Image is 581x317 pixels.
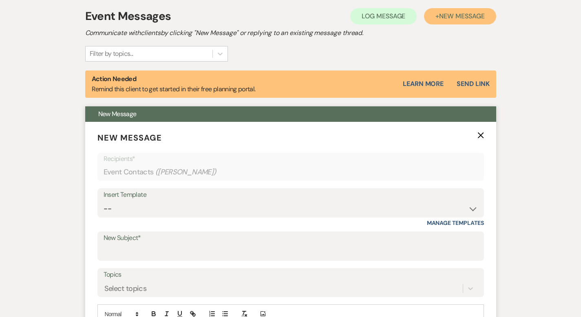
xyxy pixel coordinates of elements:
[104,283,147,294] div: Select topics
[403,79,444,89] a: Learn More
[98,110,137,118] span: New Message
[97,132,162,143] span: New Message
[155,167,216,178] span: ( [PERSON_NAME] )
[424,8,496,24] button: +New Message
[104,189,478,201] div: Insert Template
[427,219,484,227] a: Manage Templates
[104,269,478,281] label: Topics
[439,12,484,20] span: New Message
[92,75,137,83] strong: Action Needed
[85,28,496,38] h2: Communicate with clients by clicking "New Message" or replying to an existing message thread.
[104,164,478,180] div: Event Contacts
[104,232,478,244] label: New Subject*
[92,74,256,95] p: Remind this client to get started in their free planning portal.
[362,12,405,20] span: Log Message
[90,49,133,59] div: Filter by topics...
[457,81,489,87] button: Send Link
[350,8,417,24] button: Log Message
[85,8,171,25] h1: Event Messages
[104,154,478,164] p: Recipients*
